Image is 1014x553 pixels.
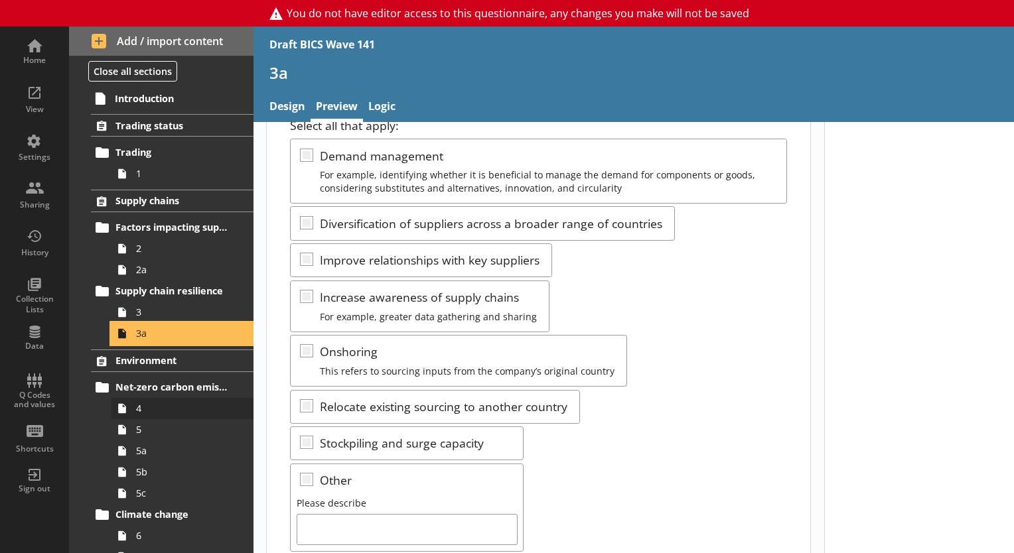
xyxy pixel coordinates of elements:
span: 3a [136,327,236,339]
div: Collection Lists [11,294,58,314]
li: Trading statusTrading1 [69,114,254,184]
a: 2 [111,238,254,259]
li: Factors impacting supply chains22a [97,217,254,280]
span: Climate change [115,508,230,521]
a: 6 [111,525,254,546]
a: Environment [91,349,254,372]
a: Climate change [91,504,254,525]
button: Add / import content [69,27,254,56]
a: Design [264,93,311,122]
a: 5a [111,440,254,461]
a: 2a [111,259,254,280]
a: Factors impacting supply chains [91,217,254,238]
li: Trading1 [97,142,254,184]
span: 5a [136,444,236,457]
span: 3 [136,306,236,318]
a: Logic [363,93,401,122]
span: 2a [136,263,236,276]
span: Trading [115,146,230,158]
span: 2 [136,242,236,255]
button: Close all sections [88,61,177,82]
span: 5b [136,465,236,478]
a: 3a [111,323,254,344]
a: Supply chains [91,190,254,212]
span: Factors impacting supply chains [115,221,230,233]
a: 4 [111,398,254,419]
div: Sign out [11,483,58,494]
div: View [11,104,58,115]
div: Data [11,341,58,351]
a: Trading status [91,114,254,137]
a: 5 [111,419,254,440]
div: Q Codes and values [11,391,58,410]
span: 5 [136,423,236,436]
span: Supply chain resilience [115,284,230,297]
span: Trading status [115,119,230,132]
span: 1 [136,167,236,180]
li: Net-zero carbon emissions455a5b5c [97,377,254,504]
a: Introduction [90,88,254,109]
a: 1 [111,163,254,184]
div: History [11,247,58,258]
a: 5b [111,461,254,483]
div: Shortcuts [11,444,58,454]
div: Sharing [11,200,58,210]
span: 6 [136,529,236,542]
li: Supply chain resilience33a [97,280,254,344]
div: Home [11,55,58,66]
a: 5c [111,483,254,504]
span: Environment [115,354,230,367]
li: Supply chainsFactors impacting supply chains22aSupply chain resilience33a [69,190,254,344]
a: Net-zero carbon emissions [91,377,254,398]
div: Draft BICS Wave 141 [269,37,375,52]
span: Net-zero carbon emissions [115,381,230,393]
a: 3 [111,302,254,323]
a: Preview [311,93,363,122]
div: Settings [11,152,58,162]
h1: 3a [269,62,998,83]
span: Add / import content [92,34,232,48]
span: Introduction [115,92,230,105]
span: Supply chains [115,194,230,207]
a: Supply chain resilience [91,280,254,302]
a: Trading [91,142,254,163]
span: 5c [136,487,236,499]
span: 4 [136,402,236,414]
